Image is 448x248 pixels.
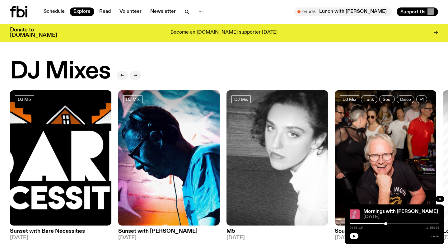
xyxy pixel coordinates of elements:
[364,97,374,101] span: Funk
[294,7,392,16] button: On AirLunch with [PERSON_NAME]
[335,226,436,241] a: Souled Out[DATE]
[10,27,57,38] h3: Donate to [DOMAIN_NAME]
[170,30,278,35] p: Become an [DOMAIN_NAME] supporter [DATE]
[383,97,391,101] span: Soul
[416,95,427,103] button: +1
[379,95,395,103] a: Soul
[10,235,111,241] span: [DATE]
[343,97,356,101] span: DJ Mix
[10,226,111,241] a: Sunset with Bare Necessities[DATE]
[363,215,439,219] span: [DATE]
[397,95,414,103] a: Disco
[118,226,220,241] a: Sunset with [PERSON_NAME][DATE]
[400,9,426,15] span: Support Us
[400,97,411,101] span: Disco
[420,97,424,101] span: +1
[96,7,114,16] a: Read
[335,229,436,234] h3: Souled Out
[226,226,328,241] a: M5[DATE]
[426,226,439,229] span: 1:59:58
[234,97,248,101] span: DJ Mix
[340,95,359,103] a: DJ Mix
[126,97,140,101] span: DJ Mix
[226,235,328,241] span: [DATE]
[15,95,34,103] a: DJ Mix
[118,235,220,241] span: [DATE]
[10,229,111,234] h3: Sunset with Bare Necessities
[147,7,180,16] a: Newsletter
[397,7,438,16] button: Support Us
[10,60,110,83] h2: DJ Mixes
[18,97,31,101] span: DJ Mix
[118,90,220,226] img: Simon Caldwell stands side on, looking downwards. He has headphones on. Behind him is a brightly ...
[226,90,328,226] img: A black and white photo of Lilly wearing a white blouse and looking up at the camera.
[361,95,377,103] a: Funk
[123,95,142,103] a: DJ Mix
[10,90,111,226] img: Bare Necessities
[118,229,220,234] h3: Sunset with [PERSON_NAME]
[40,7,68,16] a: Schedule
[226,229,328,234] h3: M5
[116,7,145,16] a: Volunteer
[231,95,251,103] a: DJ Mix
[335,235,436,241] span: [DATE]
[70,7,94,16] a: Explore
[350,226,363,229] span: 0:48:16
[363,209,438,214] a: Mornings with [PERSON_NAME]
